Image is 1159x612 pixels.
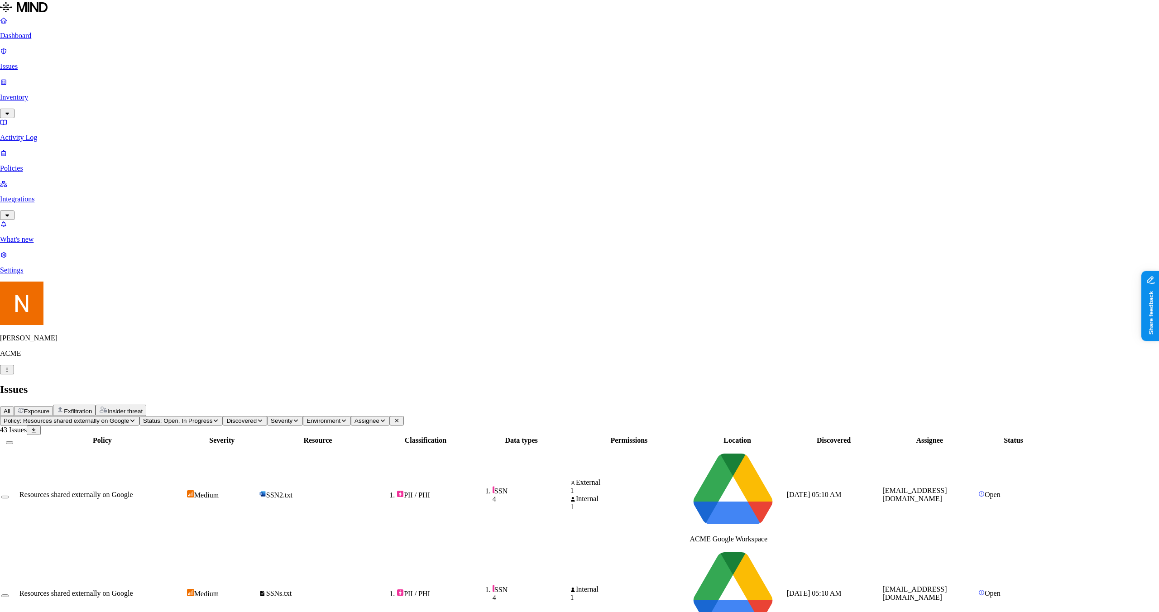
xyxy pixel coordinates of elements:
span: Policy: Resources shared externally on Google [4,417,129,424]
img: pii.svg [397,589,404,596]
div: Location [690,436,785,445]
span: SSN2.txt [266,491,292,499]
span: All [4,408,10,415]
div: Policy [19,436,185,445]
button: Select row [1,594,9,597]
img: severity-medium.svg [187,589,194,596]
span: Environment [307,417,340,424]
div: SSN [493,585,569,594]
span: Exposure [24,408,49,415]
div: PII / PHI [397,589,473,598]
div: Status [978,436,1049,445]
div: Classification [378,436,473,445]
span: Open [985,589,1001,597]
div: SSN [493,486,569,495]
span: SSNs.txt [266,589,292,597]
span: Medium [194,590,219,598]
div: PII / PHI [397,490,473,499]
div: Discovered [787,436,881,445]
img: status-open.svg [978,491,985,497]
span: [DATE] 05:10 AM [787,491,842,498]
div: 1 [570,487,688,495]
img: status-open.svg [978,589,985,596]
div: Severity [187,436,257,445]
span: Open [985,491,1001,498]
div: Resource [259,436,377,445]
span: Severity [271,417,292,424]
div: 1 [570,593,688,602]
div: 4 [493,594,569,602]
img: pii.svg [397,490,404,497]
div: External [570,478,688,487]
span: [DATE] 05:10 AM [787,589,842,597]
button: Select all [6,441,13,444]
span: Status: Open, In Progress [143,417,212,424]
span: [EMAIL_ADDRESS][DOMAIN_NAME] [882,487,947,502]
span: ACME Google Workspace [690,535,767,543]
span: Exfiltration [64,408,92,415]
div: 4 [493,495,569,503]
span: Resources shared externally on Google [19,589,133,597]
div: Internal [570,585,688,593]
span: Insider threat [107,408,143,415]
img: microsoft-word.svg [259,490,266,497]
span: Discovered [226,417,257,424]
div: Permissions [570,436,688,445]
div: Internal [570,495,688,503]
div: Assignee [882,436,977,445]
div: 1 [570,503,688,511]
div: Data types [474,436,569,445]
span: Resources shared externally on Google [19,491,133,498]
img: severity-medium.svg [187,490,194,497]
button: Select row [1,496,9,498]
span: [EMAIL_ADDRESS][DOMAIN_NAME] [882,585,947,601]
img: pii-line.svg [493,486,494,493]
span: Medium [194,491,219,499]
span: Assignee [354,417,379,424]
img: google-drive.svg [690,446,776,533]
img: pii-line.svg [493,585,494,592]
